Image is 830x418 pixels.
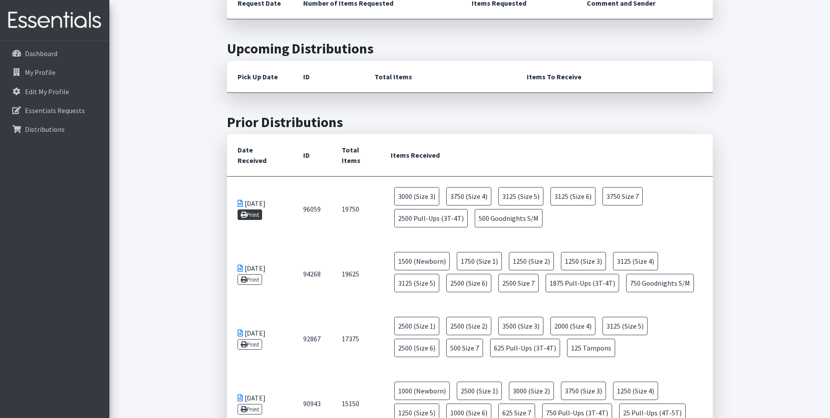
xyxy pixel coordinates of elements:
[227,114,713,131] h2: Prior Distributions
[394,339,439,357] span: 2500 (Size 6)
[4,102,106,119] a: Essentials Requests
[561,382,606,400] span: 3750 (Size 3)
[331,134,380,177] th: Total Items
[457,382,502,400] span: 2500 (Size 1)
[227,40,713,57] h2: Upcoming Distributions
[4,64,106,81] a: My Profile
[227,134,293,177] th: Date Received
[457,252,502,270] span: 1750 (Size 1)
[446,274,491,292] span: 2500 (Size 6)
[293,177,331,242] td: 96059
[331,177,380,242] td: 19750
[364,61,516,93] th: Total Items
[238,339,263,350] a: Print
[626,274,694,292] span: 750 Goodnights S/M
[227,306,293,371] td: [DATE]
[561,252,606,270] span: 1250 (Size 3)
[546,274,619,292] span: 1875 Pull-Ups (3T-4T)
[25,125,65,134] p: Distributions
[380,134,713,177] th: Items Received
[293,134,331,177] th: ID
[293,306,331,371] td: 92867
[602,317,648,335] span: 3125 (Size 5)
[446,339,483,357] span: 500 Size 7
[613,382,658,400] span: 1250 (Size 4)
[394,382,450,400] span: 1000 (Newborn)
[394,252,450,270] span: 1500 (Newborn)
[516,61,713,93] th: Items To Receive
[238,274,263,285] a: Print
[446,187,491,205] span: 3750 (Size 4)
[567,339,615,357] span: 125 Tampons
[293,61,364,93] th: ID
[613,252,658,270] span: 3125 (Size 4)
[4,83,106,100] a: Edit My Profile
[394,187,439,205] span: 3000 (Size 3)
[25,49,57,58] p: Dashboard
[293,241,331,306] td: 94268
[238,209,263,220] a: Print
[394,317,439,335] span: 2500 (Size 1)
[550,317,595,335] span: 2000 (Size 4)
[602,187,643,205] span: 3750 Size 7
[227,177,293,242] td: [DATE]
[498,187,543,205] span: 3125 (Size 5)
[331,241,380,306] td: 19625
[509,382,554,400] span: 3000 (Size 2)
[550,187,595,205] span: 3125 (Size 6)
[4,6,106,35] img: HumanEssentials
[25,87,69,96] p: Edit My Profile
[4,120,106,138] a: Distributions
[498,274,539,292] span: 2500 Size 7
[4,45,106,62] a: Dashboard
[227,61,293,93] th: Pick Up Date
[490,339,560,357] span: 625 Pull-Ups (3T-4T)
[475,209,543,227] span: 500 Goodnights S/M
[394,209,468,227] span: 2500 Pull-Ups (3T-4T)
[25,106,85,115] p: Essentials Requests
[331,306,380,371] td: 17375
[25,68,56,77] p: My Profile
[509,252,554,270] span: 1250 (Size 2)
[227,241,293,306] td: [DATE]
[498,317,543,335] span: 3500 (Size 3)
[446,317,491,335] span: 2500 (Size 2)
[394,274,439,292] span: 3125 (Size 5)
[238,404,263,414] a: Print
